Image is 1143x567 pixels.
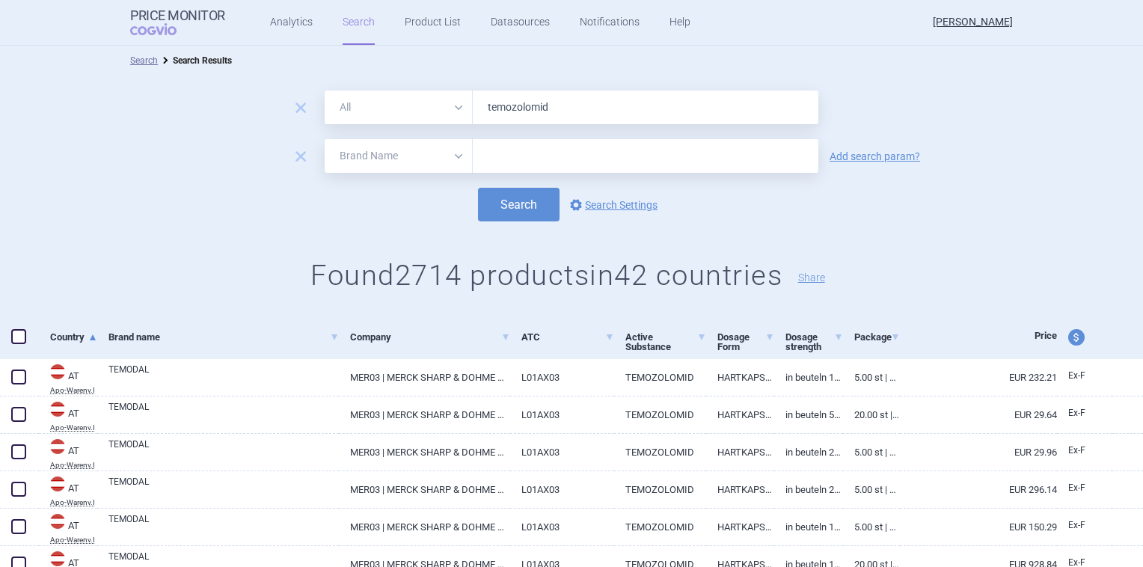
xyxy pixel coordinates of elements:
[50,476,65,491] img: Austria
[717,319,775,365] a: Dosage Form
[50,402,65,417] img: Austria
[50,387,97,394] abbr: Apo-Warenv.I — Apothekerverlag Warenverzeichnis. Online database developed by the Österreichische...
[843,471,900,508] a: 5.00 ST | Stück
[774,471,843,508] a: IN BEUTELN 250MG
[706,509,775,545] a: HARTKAPSELN
[50,462,97,469] abbr: Apo-Warenv.I — Apothekerverlag Warenverzeichnis. Online database developed by the Österreichische...
[1057,365,1112,387] a: Ex-F
[339,396,510,433] a: MER03 | MERCK SHARP & DOHME GESMB
[774,509,843,545] a: IN BEUTELN 100MG
[130,55,158,66] a: Search
[158,53,232,68] li: Search Results
[521,319,614,355] a: ATC
[108,319,339,355] a: Brand name
[567,196,658,214] a: Search Settings
[39,363,97,394] a: ATATApo-Warenv.I
[706,359,775,396] a: HARTKAPSELN
[39,400,97,432] a: ATATApo-Warenv.I
[854,319,900,355] a: Package
[1057,515,1112,537] a: Ex-F
[510,359,614,396] a: L01AX03
[510,434,614,471] a: L01AX03
[843,434,900,471] a: 5.00 ST | Stück
[50,319,97,355] a: Country
[1068,408,1085,418] span: Ex-factory price
[108,512,339,539] a: TEMODAL
[843,359,900,396] a: 5.00 ST | Stück
[900,359,1057,396] a: EUR 232.21
[625,319,705,365] a: Active Substance
[510,471,614,508] a: L01AX03
[350,319,510,355] a: Company
[130,8,225,23] strong: Price Monitor
[50,551,65,566] img: Austria
[130,8,225,37] a: Price MonitorCOGVIO
[50,424,97,432] abbr: Apo-Warenv.I — Apothekerverlag Warenverzeichnis. Online database developed by the Österreichische...
[108,400,339,427] a: TEMODAL
[50,499,97,506] abbr: Apo-Warenv.I — Apothekerverlag Warenverzeichnis. Online database developed by the Österreichische...
[173,55,232,66] strong: Search Results
[798,272,825,283] button: Share
[830,151,920,162] a: Add search param?
[843,396,900,433] a: 20.00 ST | Stück
[50,536,97,544] abbr: Apo-Warenv.I — Apothekerverlag Warenverzeichnis. Online database developed by the Österreichische...
[1068,520,1085,530] span: Ex-factory price
[614,359,705,396] a: TEMOZOLOMID
[1068,370,1085,381] span: Ex-factory price
[39,512,97,544] a: ATATApo-Warenv.I
[785,319,843,365] a: Dosage strength
[339,471,510,508] a: MER03 | MERCK SHARP & DOHME GESMB
[1057,477,1112,500] a: Ex-F
[900,471,1057,508] a: EUR 296.14
[843,509,900,545] a: 5.00 ST | Stück
[50,364,65,379] img: Austria
[614,434,705,471] a: TEMOZOLOMID
[614,509,705,545] a: TEMOZOLOMID
[774,359,843,396] a: IN BEUTELN 180MG
[478,188,560,221] button: Search
[706,396,775,433] a: HARTKAPSELN
[510,509,614,545] a: L01AX03
[900,396,1057,433] a: EUR 29.64
[706,434,775,471] a: HARTKAPSELN
[130,53,158,68] li: Search
[39,438,97,469] a: ATATApo-Warenv.I
[108,438,339,465] a: TEMODAL
[108,363,339,390] a: TEMODAL
[108,475,339,502] a: TEMODAL
[706,471,775,508] a: HARTKAPSELN
[774,396,843,433] a: IN BEUTELN 5MG
[1068,445,1085,456] span: Ex-factory price
[1057,440,1112,462] a: Ex-F
[900,509,1057,545] a: EUR 150.29
[774,434,843,471] a: IN BEUTELN 20MG
[50,439,65,454] img: Austria
[130,23,197,35] span: COGVIO
[1068,482,1085,493] span: Ex-factory price
[1035,330,1057,341] span: Price
[510,396,614,433] a: L01AX03
[614,471,705,508] a: TEMOZOLOMID
[614,396,705,433] a: TEMOZOLOMID
[339,434,510,471] a: MER03 | MERCK SHARP & DOHME GESMB
[339,359,510,396] a: MER03 | MERCK SHARP & DOHME GESMB
[39,475,97,506] a: ATATApo-Warenv.I
[339,509,510,545] a: MER03 | MERCK SHARP & DOHME GESMB
[1057,402,1112,425] a: Ex-F
[900,434,1057,471] a: EUR 29.96
[50,514,65,529] img: Austria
